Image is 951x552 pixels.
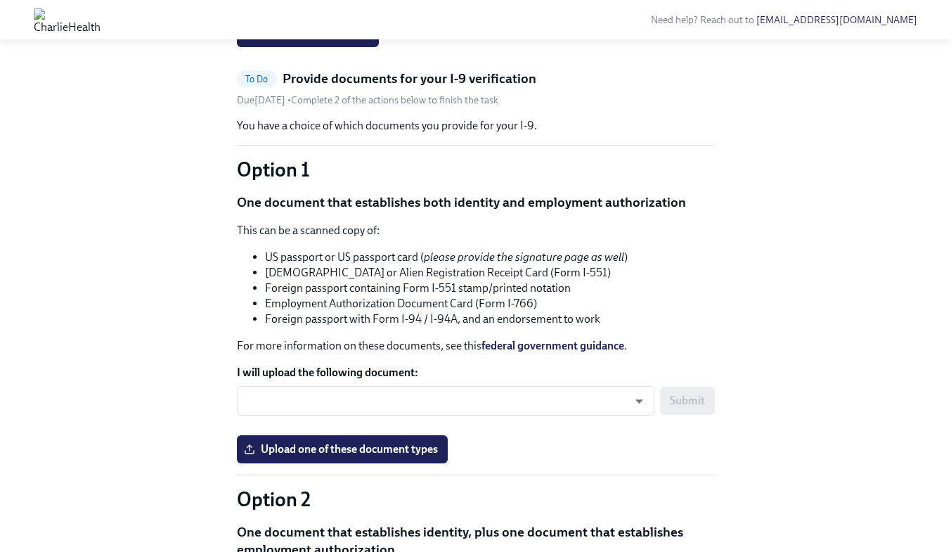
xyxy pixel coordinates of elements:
span: Need help? Reach out to [651,14,917,26]
p: You have a choice of which documents you provide for your I-9. [237,118,715,134]
span: To Do [237,74,277,84]
li: Employment Authorization Document Card (Form I-766) [265,296,715,312]
p: Option 1 [237,157,715,182]
div: • Complete 2 of the actions below to finish the task [237,94,498,107]
em: please provide the signature page as well [424,250,624,264]
a: federal government guidance [481,339,624,352]
li: Foreign passport containing Form I-551 stamp/printed notation [265,281,715,296]
li: Foreign passport with Form I-94 / I-94A, and an endorsement to work [265,312,715,327]
span: Friday, October 17th 2025, 10:00 am [237,94,287,106]
div: ​ [237,386,654,416]
img: CharlieHealth [34,8,101,31]
p: Option 2 [237,487,715,512]
p: One document that establishes both identity and employment authorization [237,193,715,212]
a: To DoProvide documents for your I-9 verificationDue[DATE] •Complete 2 of the actions below to fin... [237,70,715,107]
h5: Provide documents for your I-9 verification [283,70,536,88]
p: For more information on these documents, see this . [237,338,715,354]
li: [DEMOGRAPHIC_DATA] or Alien Registration Receipt Card (Form I-551) [265,265,715,281]
li: US passport or US passport card ( ) [265,250,715,265]
span: Upload one of these document types [247,442,438,456]
p: This can be a scanned copy of: [237,223,715,238]
a: [EMAIL_ADDRESS][DOMAIN_NAME] [756,14,917,26]
label: I will upload the following document: [237,365,715,380]
label: Upload one of these document types [237,435,448,463]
